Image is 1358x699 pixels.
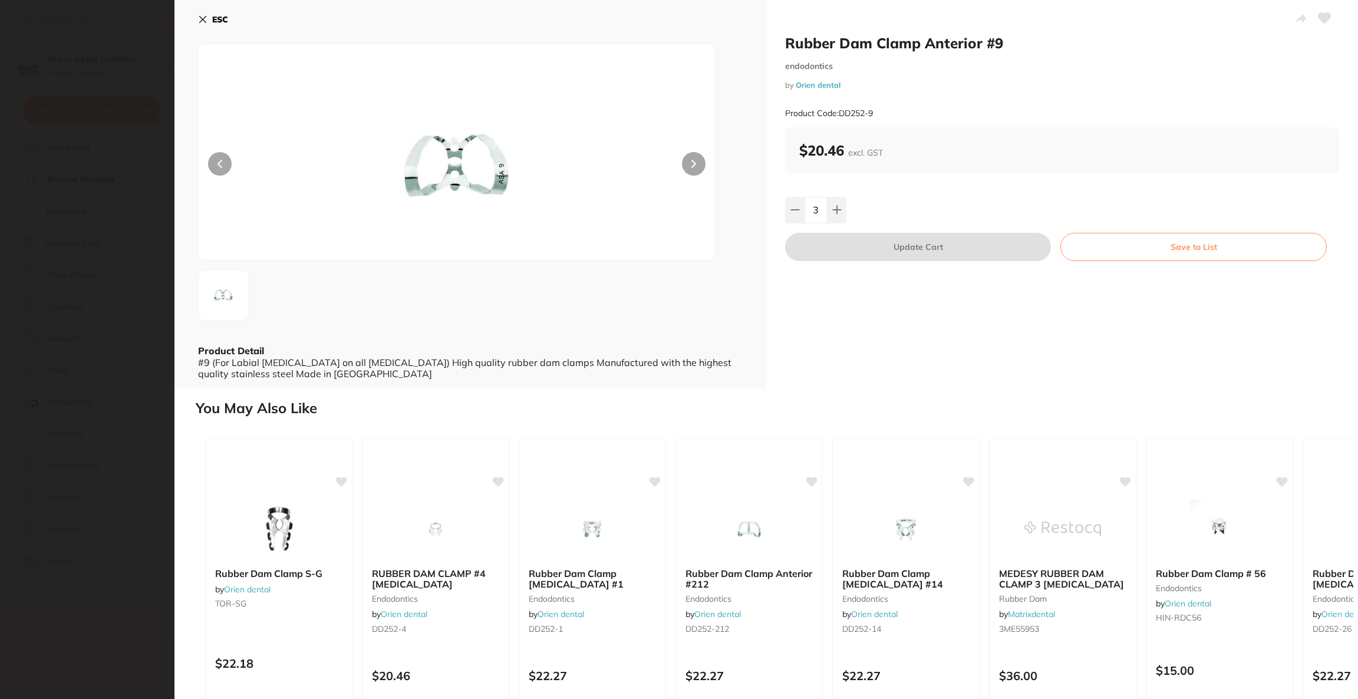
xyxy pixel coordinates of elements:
img: RUBBER DAM CLAMP #4 BICUSPID [397,500,474,559]
b: Rubber Dam Clamp # 56 [1156,568,1283,579]
p: $22.27 [529,669,656,682]
span: by [999,609,1055,619]
small: endodontics [842,594,970,604]
b: RUBBER DAM CLAMP #4 BICUSPID [372,568,499,590]
p: $22.27 [842,669,970,682]
a: Orien dental [796,80,840,90]
b: Rubber Dam Clamp Anterior #212 [685,568,813,590]
b: Rubber Dam Clamp S-G [215,568,342,579]
a: Orien dental [851,609,898,619]
small: rubber dam [999,594,1126,604]
p: $20.46 [372,669,499,682]
small: endodontics [529,594,656,604]
img: Rubber Dam Clamp # 56 [1181,500,1258,559]
button: Save to List [1060,233,1327,261]
b: Product Detail [198,345,264,357]
a: Matrixdental [1008,609,1055,619]
span: excl. GST [848,147,883,158]
small: HIN-RDC56 [1156,613,1283,622]
h2: You May Also Like [196,400,1353,417]
img: Rubber Dam Clamp Anterior #212 [711,500,787,559]
a: Orien dental [224,584,271,595]
small: DD252-4 [372,624,499,634]
img: Rubber Dam Clamp Bicuspid #1 [554,500,631,559]
p: $22.27 [685,669,813,682]
a: Orien dental [538,609,584,619]
img: MEDESY RUBBER DAM CLAMP 3 MOLAR [1024,500,1101,559]
b: Rubber Dam Clamp Bicuspid #1 [529,568,656,590]
small: TOR-SG [215,599,342,608]
span: by [685,609,741,619]
span: by [1156,598,1211,609]
b: MEDESY RUBBER DAM CLAMP 3 MOLAR [999,568,1126,590]
h2: Rubber Dam Clamp Anterior #9 [785,34,1339,52]
small: by [785,81,1339,90]
p: $15.00 [1156,664,1283,677]
small: Product Code: DD252-9 [785,108,873,118]
button: Update Cart [785,233,1051,261]
img: Rubber Dam Clamp Molar #14 [868,500,944,559]
span: by [372,609,427,619]
b: ESC [212,14,228,25]
span: by [215,584,271,595]
span: by [529,609,584,619]
a: Orien dental [381,609,427,619]
button: ESC [198,9,228,29]
span: by [842,609,898,619]
small: endodontics [685,594,813,604]
small: endodontics [1156,583,1283,593]
a: Orien dental [694,609,741,619]
a: Orien dental [1165,598,1211,609]
small: 3ME55953 [999,624,1126,634]
small: DD252-1 [529,624,656,634]
div: #9 (For Labial [MEDICAL_DATA] on all [MEDICAL_DATA]) High quality rubber dam clamps Manufactured ... [198,357,743,379]
small: DD252-212 [685,624,813,634]
img: Ni1qcGc [302,74,611,260]
p: $22.18 [215,657,342,670]
small: endodontics [785,61,1339,71]
img: Rubber Dam Clamp S-G [240,500,317,559]
b: Rubber Dam Clamp Molar #14 [842,568,970,590]
img: Ni1qcGc [202,274,245,316]
b: $20.46 [799,141,883,159]
p: $36.00 [999,669,1126,682]
small: DD252-14 [842,624,970,634]
small: endodontics [372,594,499,604]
